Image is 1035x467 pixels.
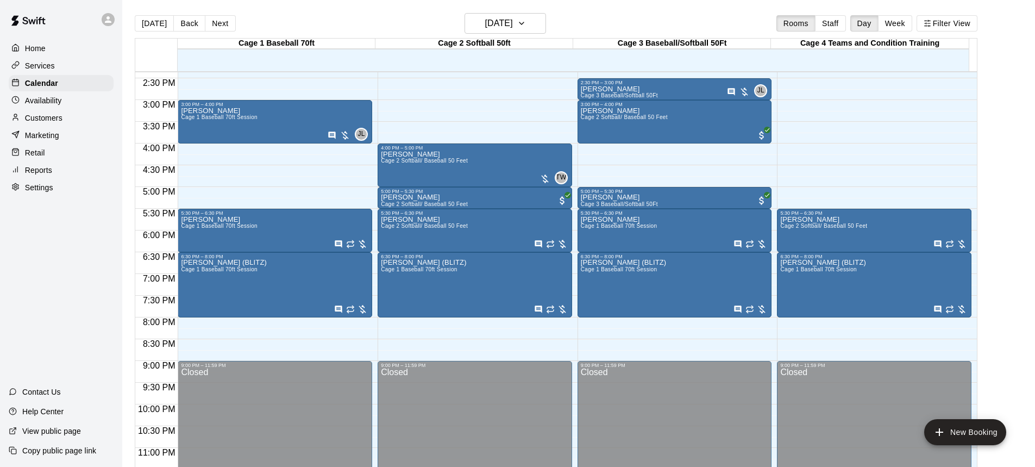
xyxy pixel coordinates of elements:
[140,78,178,88] span: 2:30 PM
[9,127,114,144] a: Marketing
[581,266,657,272] span: Cage 1 Baseball 70ft Session
[945,240,954,248] span: Recurring event
[22,406,64,417] p: Help Center
[945,305,954,314] span: Recurring event
[181,210,369,216] div: 5:30 PM – 6:30 PM
[780,254,968,259] div: 6:30 PM – 8:00 PM
[556,172,566,183] span: TW
[25,43,46,54] p: Home
[140,383,178,392] span: 9:30 PM
[181,266,258,272] span: Cage 1 Baseball 70ft Session
[25,165,52,176] p: Reports
[357,129,365,140] span: JL
[9,58,114,74] div: Services
[378,187,572,209] div: 5:00 PM – 5:30 PM: Mercy Ortiz
[933,305,942,314] svg: Has notes
[581,210,769,216] div: 5:30 PM – 6:30 PM
[758,84,767,97] span: Johnny Lloyd
[573,39,771,49] div: Cage 3 Baseball/Softball 50Ft
[181,254,369,259] div: 6:30 PM – 8:00 PM
[135,448,178,457] span: 11:00 PM
[22,445,96,456] p: Copy public page link
[581,254,769,259] div: 6:30 PM – 8:00 PM
[205,15,235,32] button: Next
[346,305,355,314] span: Recurring event
[850,15,879,32] button: Day
[355,128,368,141] div: Johnny Lloyd
[328,131,336,140] svg: Has notes
[181,102,369,107] div: 3:00 PM – 4:00 PM
[140,122,178,131] span: 3:30 PM
[9,145,114,161] a: Retail
[140,209,178,218] span: 5:30 PM
[173,15,205,32] button: Back
[9,92,114,109] a: Availability
[546,240,555,248] span: Recurring event
[135,426,178,435] span: 10:30 PM
[924,419,1006,445] button: add
[25,78,58,89] p: Calendar
[381,363,569,368] div: 9:00 PM – 11:59 PM
[581,363,769,368] div: 9:00 PM – 11:59 PM
[140,252,178,261] span: 6:30 PM
[578,187,772,209] div: 5:00 PM – 5:30 PM: Liam Lewis
[25,113,62,123] p: Customers
[465,13,546,34] button: [DATE]
[581,201,658,207] span: Cage 3 Baseball/Softball 50Ft
[381,223,468,229] span: Cage 2 Softball/ Baseball 50 Feet
[581,80,769,85] div: 2:30 PM – 3:00 PM
[559,171,568,184] span: Taylor Wilhite
[777,209,971,252] div: 5:30 PM – 6:30 PM: Cage 2 Softball/ Baseball 50 Feet
[181,223,258,229] span: Cage 1 Baseball 70ft Session
[334,305,343,314] svg: Has notes
[381,254,569,259] div: 6:30 PM – 8:00 PM
[346,240,355,248] span: Recurring event
[140,144,178,153] span: 4:00 PM
[140,165,178,175] span: 4:30 PM
[375,39,573,49] div: Cage 2 Softball 50ft
[581,92,658,98] span: Cage 3 Baseball/Softball 50Ft
[9,40,114,57] a: Home
[381,145,569,151] div: 4:00 PM – 5:00 PM
[25,95,62,106] p: Availability
[578,100,772,144] div: 3:00 PM – 4:00 PM: Mekhi Normant
[9,75,114,91] a: Calendar
[776,15,816,32] button: Rooms
[9,162,114,178] div: Reports
[381,210,569,216] div: 5:30 PM – 6:30 PM
[777,252,971,317] div: 6:30 PM – 8:00 PM: Cage 1 Baseball 70ft Session
[756,130,767,141] span: All customers have paid
[780,363,968,368] div: 9:00 PM – 11:59 PM
[745,240,754,248] span: Recurring event
[140,231,178,240] span: 6:00 PM
[578,252,772,317] div: 6:30 PM – 8:00 PM: Cage 1 Baseball 70ft Session
[534,240,543,248] svg: Has notes
[181,363,369,368] div: 9:00 PM – 11:59 PM
[9,179,114,196] a: Settings
[9,110,114,126] div: Customers
[381,189,569,194] div: 5:00 PM – 5:30 PM
[178,209,372,252] div: 5:30 PM – 6:30 PM: Cage 1 Baseball 70ft Session
[140,339,178,348] span: 8:30 PM
[334,240,343,248] svg: Has notes
[754,84,767,97] div: Johnny Lloyd
[25,147,45,158] p: Retail
[140,361,178,370] span: 9:00 PM
[578,209,772,252] div: 5:30 PM – 6:30 PM: Cage 1 Baseball 70ft Session
[733,240,742,248] svg: Has notes
[757,85,764,96] span: JL
[733,305,742,314] svg: Has notes
[178,252,372,317] div: 6:30 PM – 8:00 PM: Cage 1 Baseball 70ft Session
[135,15,174,32] button: [DATE]
[25,182,53,193] p: Settings
[581,102,769,107] div: 3:00 PM – 4:00 PM
[378,144,572,187] div: 4:00 PM – 5:00 PM: Cage 2 Softball/ Baseball 50 Feet
[378,252,572,317] div: 6:30 PM – 8:00 PM: Cage 1 Baseball 70ft Session
[878,15,912,32] button: Week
